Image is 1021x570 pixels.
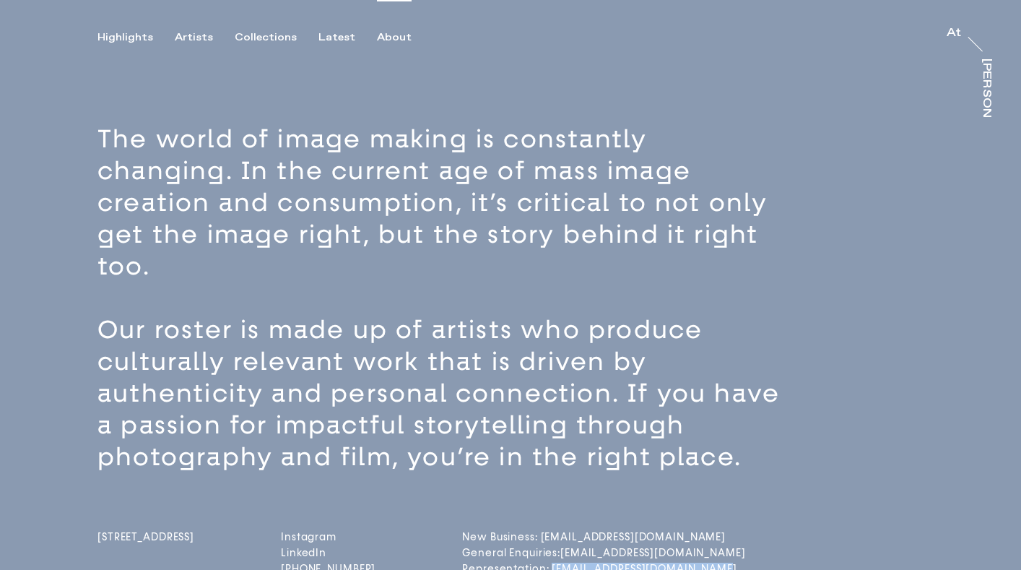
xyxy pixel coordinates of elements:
button: Highlights [97,31,175,44]
a: At [947,27,961,42]
div: Artists [175,31,213,44]
p: Our roster is made up of artists who produce culturally relevant work that is driven by authentic... [97,314,799,473]
span: [STREET_ADDRESS] [97,531,194,543]
a: LinkedIn [281,547,375,559]
button: Artists [175,31,235,44]
button: Collections [235,31,318,44]
a: General Enquiries:[EMAIL_ADDRESS][DOMAIN_NAME] [462,547,576,559]
div: [PERSON_NAME] [981,59,992,170]
div: Latest [318,31,355,44]
button: About [377,31,433,44]
button: Latest [318,31,377,44]
p: The world of image making is constantly changing. In the current age of mass image creation and c... [97,124,799,282]
div: Highlights [97,31,153,44]
a: [PERSON_NAME] [978,59,992,118]
a: New Business: [EMAIL_ADDRESS][DOMAIN_NAME] [462,531,576,543]
div: About [377,31,412,44]
a: Instagram [281,531,375,543]
div: Collections [235,31,297,44]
